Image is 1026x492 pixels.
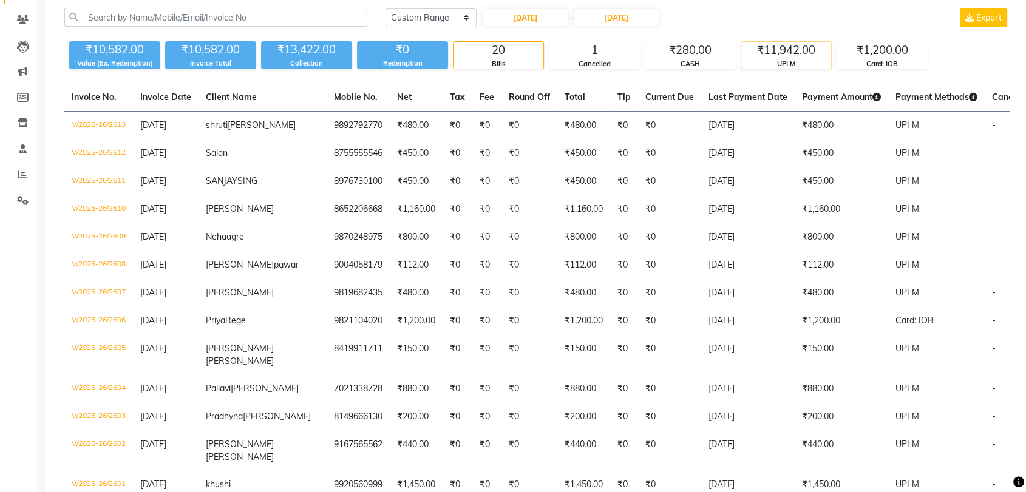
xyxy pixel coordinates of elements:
[501,403,557,431] td: ₹0
[226,231,244,242] span: agre
[992,203,996,214] span: -
[992,287,996,298] span: -
[895,411,919,422] span: UPI M
[992,259,996,270] span: -
[645,42,735,59] div: ₹280.00
[443,251,472,279] td: ₹0
[992,120,996,130] span: -
[140,92,191,103] span: Invoice Date
[565,92,585,103] span: Total
[64,375,133,403] td: V/2025-26/2604
[557,335,610,375] td: ₹150.00
[454,59,543,69] div: Bills
[64,223,133,251] td: V/2025-26/2609
[206,343,274,354] span: [PERSON_NAME]
[701,195,795,223] td: [DATE]
[895,92,977,103] span: Payment Methods
[472,403,501,431] td: ₹0
[472,251,501,279] td: ₹0
[72,92,117,103] span: Invoice No.
[795,140,888,167] td: ₹450.00
[390,375,443,403] td: ₹880.00
[64,335,133,375] td: V/2025-26/2605
[69,58,160,69] div: Value (Ex. Redemption)
[895,315,934,326] span: Card: IOB
[976,12,1002,23] span: Export
[443,112,472,140] td: ₹0
[895,231,919,242] span: UPI M
[501,431,557,471] td: ₹0
[557,140,610,167] td: ₹450.00
[64,195,133,223] td: V/2025-26/2610
[701,403,795,431] td: [DATE]
[610,223,638,251] td: ₹0
[390,307,443,335] td: ₹1,200.00
[501,167,557,195] td: ₹0
[443,279,472,307] td: ₹0
[140,411,166,422] span: [DATE]
[610,140,638,167] td: ₹0
[140,383,166,394] span: [DATE]
[64,307,133,335] td: V/2025-26/2606
[327,307,390,335] td: 9821104020
[206,175,237,186] span: SANJAY
[206,411,243,422] span: Pradhyna
[327,375,390,403] td: 7021338728
[69,41,160,58] div: ₹10,582.00
[557,431,610,471] td: ₹440.00
[206,259,274,270] span: [PERSON_NAME]
[472,307,501,335] td: ₹0
[206,120,228,130] span: shruti
[501,279,557,307] td: ₹0
[206,231,226,242] span: Neha
[992,439,996,450] span: -
[557,167,610,195] td: ₹450.00
[140,315,166,326] span: [DATE]
[557,195,610,223] td: ₹1,160.00
[327,167,390,195] td: 8976730100
[638,307,701,335] td: ₹0
[708,92,787,103] span: Last Payment Date
[443,167,472,195] td: ₹0
[261,41,352,58] div: ₹13,422.00
[501,307,557,335] td: ₹0
[390,335,443,375] td: ₹150.00
[206,287,274,298] span: [PERSON_NAME]
[327,112,390,140] td: 9892792770
[140,231,166,242] span: [DATE]
[206,147,228,158] span: Salon
[390,279,443,307] td: ₹480.00
[610,112,638,140] td: ₹0
[701,431,795,471] td: [DATE]
[802,92,881,103] span: Payment Amount
[701,251,795,279] td: [DATE]
[64,8,367,27] input: Search by Name/Mobile/Email/Invoice No
[165,58,256,69] div: Invoice Total
[231,383,299,394] span: [PERSON_NAME]
[327,431,390,471] td: 9167565562
[557,279,610,307] td: ₹480.00
[450,92,465,103] span: Tax
[472,335,501,375] td: ₹0
[327,403,390,431] td: 8149666130
[483,9,568,26] input: Start Date
[557,307,610,335] td: ₹1,200.00
[357,41,448,58] div: ₹0
[206,383,231,394] span: Pallavi
[64,140,133,167] td: V/2025-26/2612
[443,431,472,471] td: ₹0
[701,335,795,375] td: [DATE]
[701,279,795,307] td: [DATE]
[638,375,701,403] td: ₹0
[645,92,694,103] span: Current Due
[390,140,443,167] td: ₹450.00
[638,335,701,375] td: ₹0
[638,431,701,471] td: ₹0
[140,175,166,186] span: [DATE]
[206,356,274,366] span: [PERSON_NAME]
[206,479,231,490] span: khushi
[443,307,472,335] td: ₹0
[741,42,831,59] div: ₹11,942.00
[206,92,257,103] span: Client Name
[895,383,919,394] span: UPI M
